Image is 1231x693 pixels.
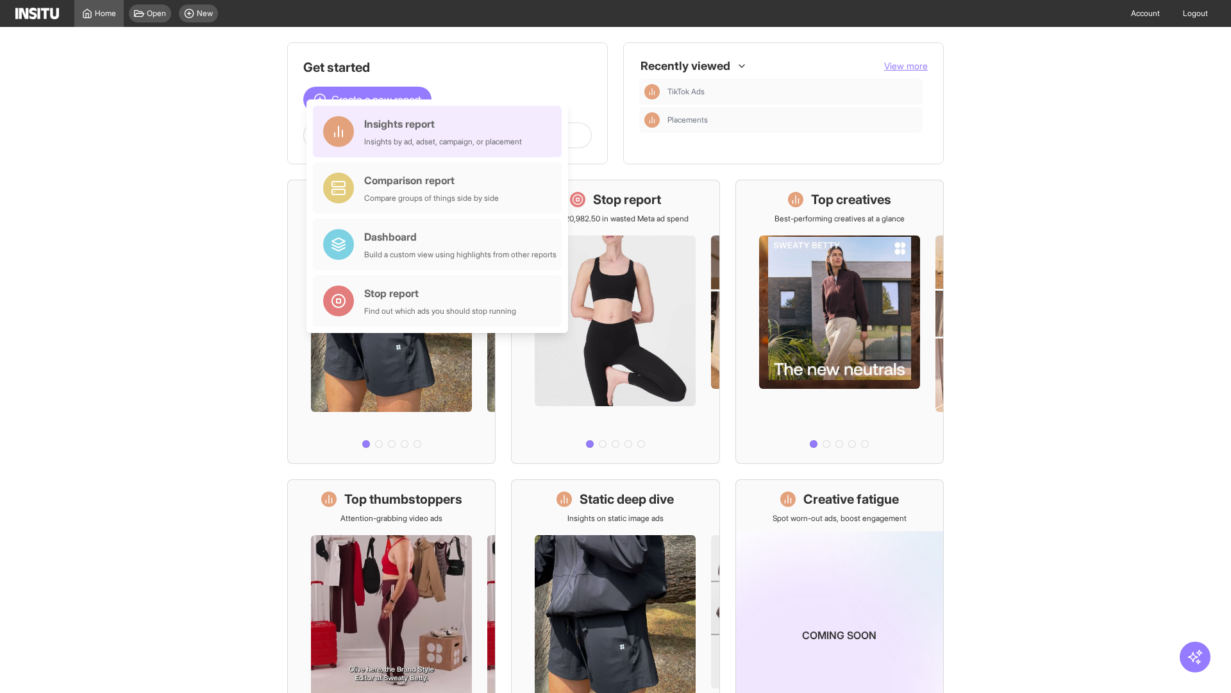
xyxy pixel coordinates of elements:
[580,490,674,508] h1: Static deep dive
[884,60,928,73] button: View more
[667,87,917,97] span: TikTok Ads
[735,180,944,464] a: Top creativesBest-performing creatives at a glance
[811,191,891,209] h1: Top creatives
[884,60,928,71] span: View more
[364,137,522,147] div: Insights by ad, adset, campaign, or placement
[344,490,462,508] h1: Top thumbstoppers
[364,306,516,316] div: Find out which ads you should stop running
[364,193,499,203] div: Compare groups of things side by side
[364,286,516,301] div: Stop report
[667,115,708,125] span: Placements
[197,8,213,19] span: New
[667,87,705,97] span: TikTok Ads
[567,513,664,524] p: Insights on static image ads
[593,191,661,209] h1: Stop report
[644,84,660,99] div: Insights
[364,173,499,188] div: Comparison report
[364,250,557,260] div: Build a custom view using highlights from other reports
[303,87,431,112] button: Create a new report
[511,180,719,464] a: Stop reportSave £20,982.50 in wasted Meta ad spend
[15,8,59,19] img: Logo
[364,116,522,132] div: Insights report
[331,92,421,107] span: Create a new report
[364,229,557,244] div: Dashboard
[542,214,689,224] p: Save £20,982.50 in wasted Meta ad spend
[303,58,592,76] h1: Get started
[644,112,660,128] div: Insights
[287,180,496,464] a: What's live nowSee all active ads instantly
[147,8,166,19] span: Open
[340,513,442,524] p: Attention-grabbing video ads
[95,8,116,19] span: Home
[775,214,905,224] p: Best-performing creatives at a glance
[667,115,917,125] span: Placements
